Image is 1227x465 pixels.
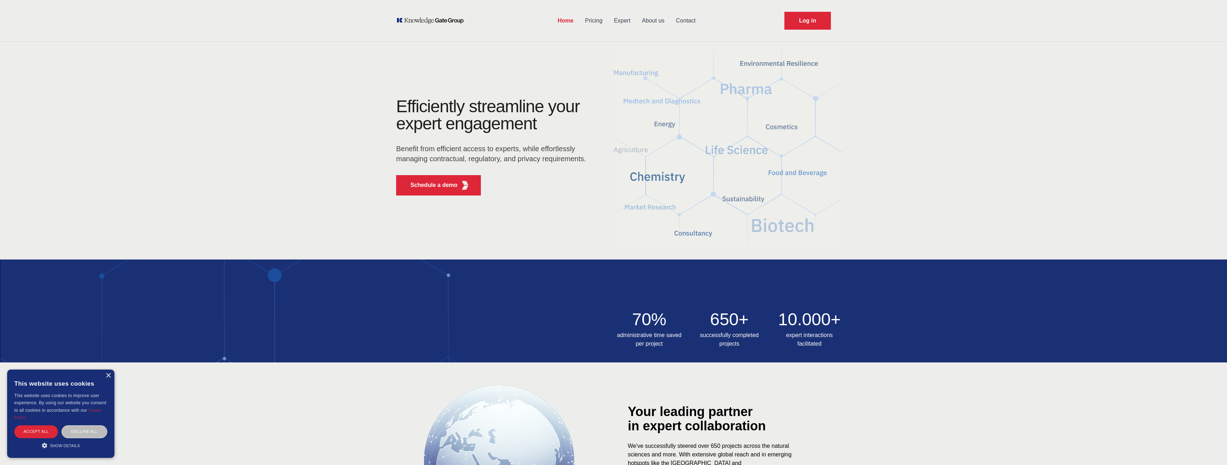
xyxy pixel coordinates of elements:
h3: successfully completed projects [694,331,765,348]
img: KGG Fifth Element RED [613,46,842,252]
span: Show details [50,444,80,448]
a: About us [636,11,670,30]
h2: 650+ [694,311,765,328]
div: Close [105,373,111,379]
div: Show details [14,442,107,449]
h1: Efficiently streamline your expert engagement [396,97,580,133]
a: Expert [608,11,636,30]
img: KGG Fifth Element RED [460,181,469,190]
a: Cookie Policy [14,408,102,420]
a: KOL Knowledge Platform: Talk to Key External Experts (KEE) [396,17,469,24]
h2: 10.000+ [774,311,845,328]
div: Your leading partner in expert collaboration [628,405,828,433]
h3: expert interactions facilitated [774,331,845,348]
div: This website uses cookies [14,375,107,392]
button: Schedule a demoKGG Fifth Element RED [396,175,481,196]
div: Accept all [14,425,58,438]
h3: administrative time saved per project [613,331,685,348]
a: Pricing [579,11,608,30]
a: Home [552,11,579,30]
iframe: Chat Widget [1191,431,1227,465]
span: This website uses cookies to improve user experience. By using our website you consent to all coo... [14,393,106,413]
p: Benefit from efficient access to experts, while effortlessly managing contractual, regulatory, an... [396,144,591,164]
div: Decline all [61,425,107,438]
a: Request Demo [784,12,831,30]
h2: 70% [613,311,685,328]
a: Contact [670,11,701,30]
p: Schedule a demo [410,181,458,189]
